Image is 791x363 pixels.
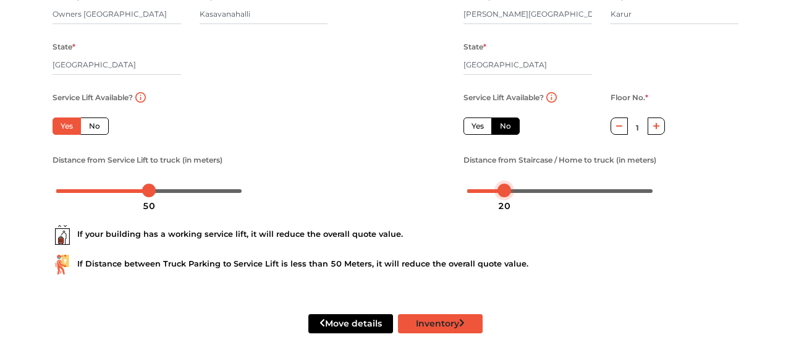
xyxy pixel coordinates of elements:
label: State [463,39,486,55]
div: 20 [493,195,515,216]
label: Floor No. [611,90,648,106]
div: 50 [138,195,160,216]
label: Yes [53,117,81,135]
label: No [491,117,520,135]
label: Yes [463,117,492,135]
label: Service Lift Available? [463,90,544,106]
label: Distance from Staircase / Home to truck (in meters) [463,152,656,168]
img: ... [53,225,72,245]
label: Distance from Service Lift to truck (in meters) [53,152,222,168]
label: Service Lift Available? [53,90,133,106]
button: Inventory [398,314,483,333]
label: State [53,39,75,55]
div: If your building has a working service lift, it will reduce the overall quote value. [53,225,738,245]
label: No [80,117,109,135]
div: If Distance between Truck Parking to Service Lift is less than 50 Meters, it will reduce the over... [53,255,738,275]
button: Move details [308,314,393,333]
img: ... [53,255,72,275]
